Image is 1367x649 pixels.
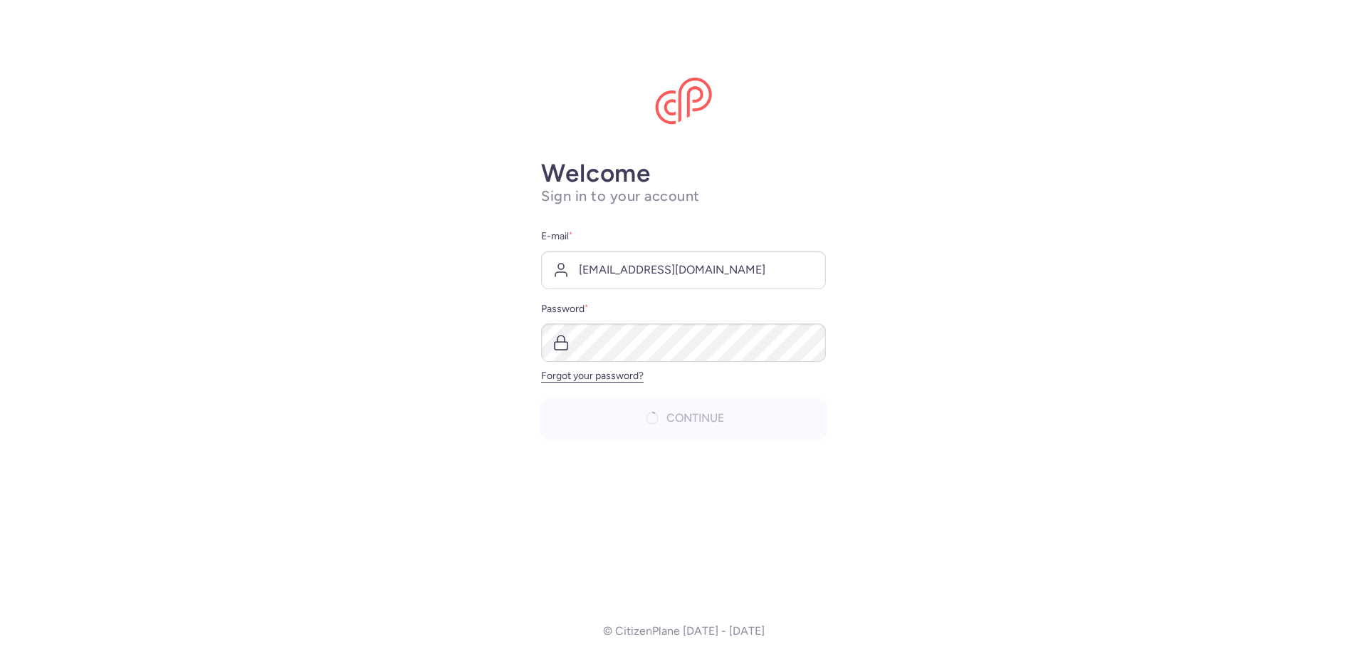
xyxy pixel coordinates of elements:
button: Continue [541,399,826,437]
a: Forgot your password? [541,370,644,382]
img: CitizenPlane logo [655,78,712,125]
strong: Welcome [541,158,651,188]
input: user@example.com [541,251,826,289]
label: E-mail [541,228,826,245]
p: © CitizenPlane [DATE] - [DATE] [603,625,765,638]
span: Continue [666,412,724,425]
label: Password [541,301,826,318]
h1: Sign in to your account [541,187,826,205]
